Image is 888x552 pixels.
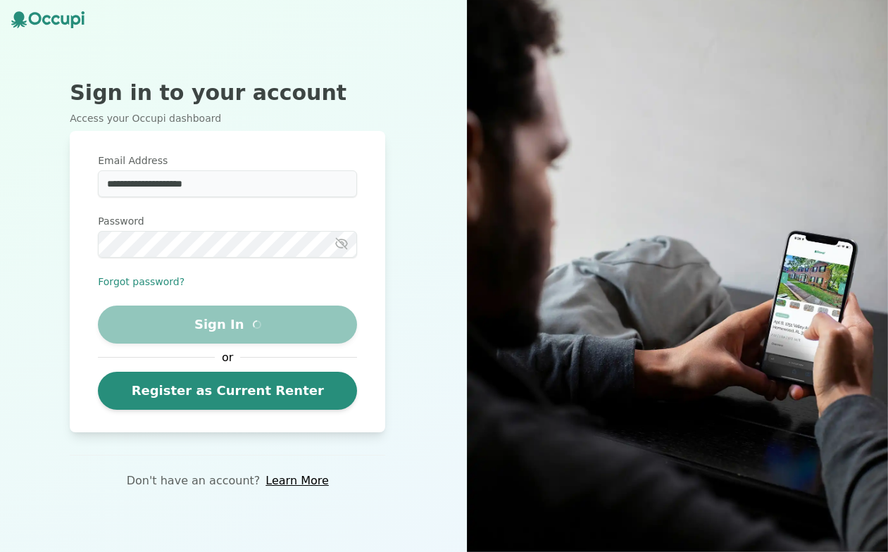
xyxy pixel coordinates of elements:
[98,214,357,228] label: Password
[70,111,385,125] p: Access your Occupi dashboard
[127,472,261,489] p: Don't have an account?
[98,153,357,168] label: Email Address
[70,80,385,106] h2: Sign in to your account
[98,275,185,289] button: Forgot password?
[215,349,240,366] span: or
[265,472,328,489] a: Learn More
[98,372,357,410] a: Register as Current Renter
